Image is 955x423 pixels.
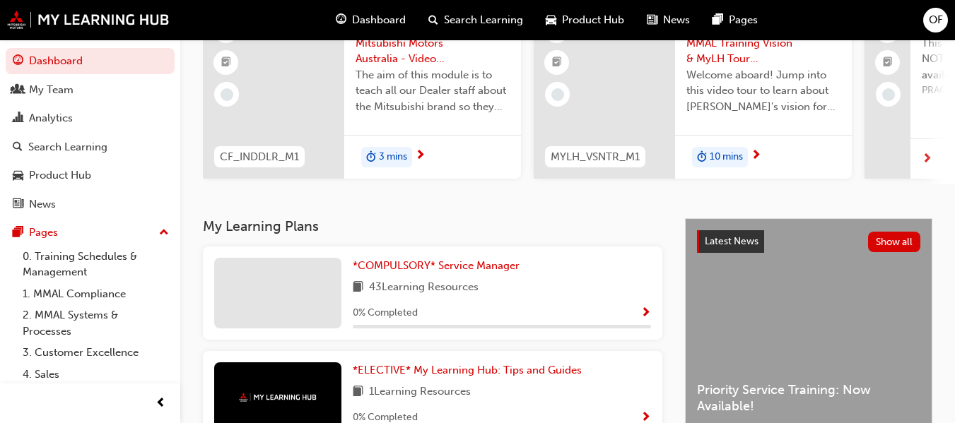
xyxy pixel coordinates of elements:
[17,246,175,283] a: 0. Training Schedules & Management
[13,55,23,68] span: guage-icon
[697,148,707,167] span: duration-icon
[353,383,363,401] span: book-icon
[923,8,948,32] button: OF
[868,232,921,252] button: Show all
[6,105,175,131] a: Analytics
[701,6,769,35] a: pages-iconPages
[929,12,943,28] span: OF
[551,149,640,165] span: MYLH_VSNTR_M1
[647,11,657,29] span: news-icon
[705,235,758,247] span: Latest News
[29,225,58,241] div: Pages
[352,12,406,28] span: Dashboard
[729,12,758,28] span: Pages
[415,150,426,162] span: next-icon
[686,67,840,115] span: Welcome aboard! Jump into this video tour to learn about [PERSON_NAME]'s vision for your learning...
[686,19,840,67] span: My Learning Hub: MMAL Training Vision & MyLH Tour (Elective)
[13,84,23,97] span: people-icon
[6,48,175,74] a: Dashboard
[534,8,852,179] a: MYLH_VSNTR_M1My Learning Hub: MMAL Training Vision & MyLH Tour (Elective)Welcome aboard! Jump int...
[552,54,562,72] span: booktick-icon
[369,279,479,297] span: 43 Learning Resources
[6,220,175,246] button: Pages
[6,134,175,160] a: Search Learning
[159,224,169,242] span: up-icon
[13,227,23,239] span: pages-icon
[713,11,723,29] span: pages-icon
[882,88,895,101] span: learningRecordVerb_NONE-icon
[710,149,743,165] span: 10 mins
[353,362,587,379] a: *ELECTIVE* My Learning Hub: Tips and Guides
[6,77,175,103] a: My Team
[156,395,166,412] span: prev-icon
[221,88,233,101] span: learningRecordVerb_NONE-icon
[635,6,701,35] a: news-iconNews
[17,304,175,342] a: 2. MMAL Systems & Processes
[13,198,23,211] span: news-icon
[336,11,346,29] span: guage-icon
[356,67,510,115] span: The aim of this module is to teach all our Dealer staff about the Mitsubishi brand so they demons...
[13,112,23,125] span: chart-icon
[663,12,690,28] span: News
[221,54,231,72] span: booktick-icon
[444,12,523,28] span: Search Learning
[203,218,662,234] h3: My Learning Plans
[353,259,520,272] span: *COMPULSORY* Service Manager
[220,149,299,165] span: CF_INDDLR_M1
[379,149,407,165] span: 3 mins
[366,148,376,167] span: duration-icon
[922,153,932,166] span: next-icon
[239,393,317,402] img: mmal
[534,6,635,35] a: car-iconProduct Hub
[6,191,175,218] a: News
[562,12,624,28] span: Product Hub
[29,196,56,213] div: News
[697,382,920,414] span: Priority Service Training: Now Available!
[640,304,651,322] button: Show Progress
[369,383,471,401] span: 1 Learning Resources
[697,230,920,253] a: Latest NewsShow all
[17,283,175,305] a: 1. MMAL Compliance
[17,364,175,386] a: 4. Sales
[353,279,363,297] span: book-icon
[353,305,418,321] span: 0 % Completed
[29,110,73,126] div: Analytics
[29,167,91,184] div: Product Hub
[29,82,74,98] div: My Team
[356,19,510,67] span: Welcome to Mitsubishi Motors Australia - Video (Dealer Induction)
[353,364,582,376] span: *ELECTIVE* My Learning Hub: Tips and Guides
[6,45,175,220] button: DashboardMy TeamAnalyticsSearch LearningProduct HubNews
[28,139,107,155] div: Search Learning
[551,88,564,101] span: learningRecordVerb_NONE-icon
[417,6,534,35] a: search-iconSearch Learning
[13,169,23,182] span: car-icon
[13,141,23,154] span: search-icon
[6,162,175,189] a: Product Hub
[324,6,417,35] a: guage-iconDashboard
[546,11,556,29] span: car-icon
[428,11,438,29] span: search-icon
[883,54,893,72] span: booktick-icon
[17,342,175,364] a: 3. Customer Excellence
[7,11,170,29] img: mmal
[640,307,651,320] span: Show Progress
[751,150,761,162] span: next-icon
[353,258,525,274] a: *COMPULSORY* Service Manager
[203,8,521,179] a: CF_INDDLR_M1Welcome to Mitsubishi Motors Australia - Video (Dealer Induction)The aim of this modu...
